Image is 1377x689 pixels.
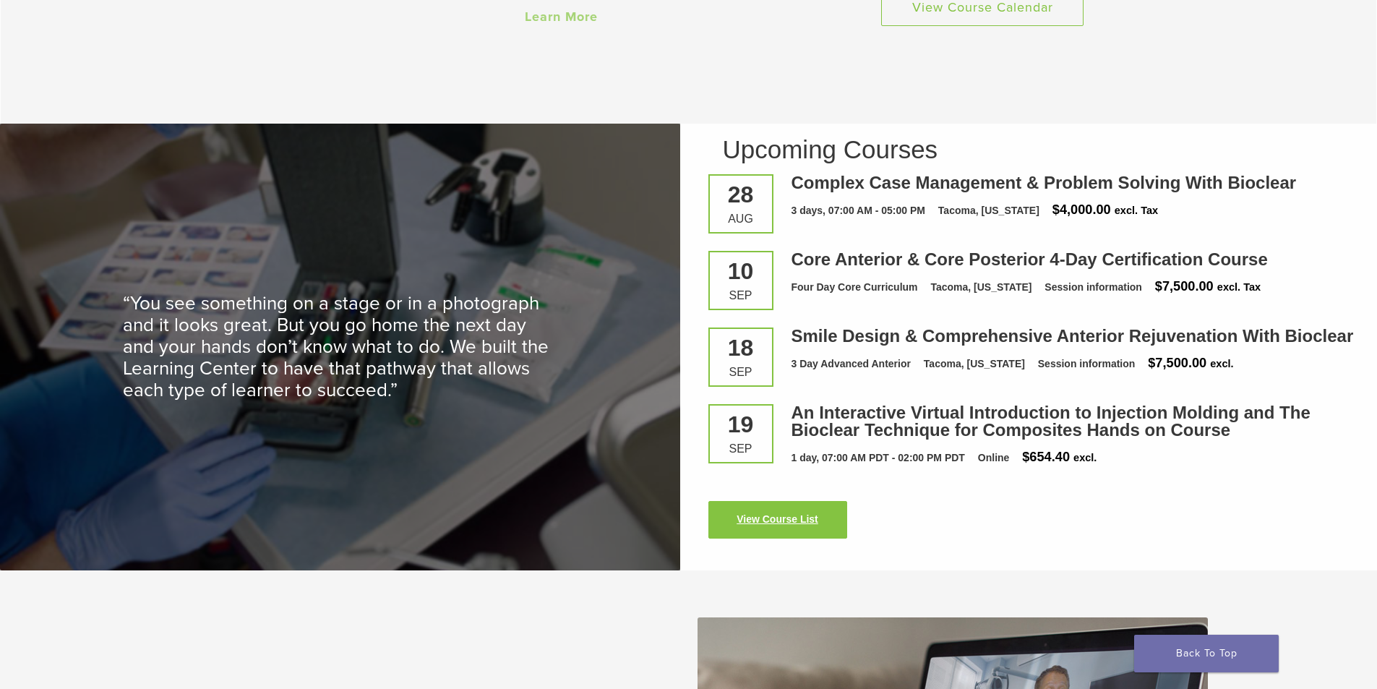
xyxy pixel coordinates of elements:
[721,443,761,455] div: Sep
[792,326,1354,346] a: Smile Design & Comprehensive Anterior Rejuvenation With Bioclear
[792,356,911,372] div: 3 Day Advanced Anterior
[792,249,1268,269] a: Core Anterior & Core Posterior 4-Day Certification Course
[938,203,1039,218] div: Tacoma, [US_STATE]
[792,450,965,466] div: 1 day, 07:00 AM PDT - 02:00 PM PDT
[792,403,1310,440] a: An Interactive Virtual Introduction to Injection Molding and The Bioclear Technique for Composite...
[721,367,761,378] div: Sep
[1210,358,1233,369] span: excl.
[1115,205,1158,216] span: excl. Tax
[721,290,761,301] div: Sep
[1148,356,1206,370] span: $7,500.00
[721,336,761,359] div: 18
[525,9,598,25] a: Learn More
[1022,450,1070,464] span: $654.40
[1134,635,1279,672] a: Back To Top
[721,213,761,225] div: Aug
[123,293,557,401] p: “You see something on a stage or in a photograph and it looks great. But you go home the next day...
[924,356,1025,372] div: Tacoma, [US_STATE]
[723,137,1352,162] h2: Upcoming Courses
[930,280,1031,295] div: Tacoma, [US_STATE]
[721,413,761,436] div: 19
[721,260,761,283] div: 10
[792,203,925,218] div: 3 days, 07:00 AM - 05:00 PM
[1217,281,1261,293] span: excl. Tax
[978,450,1010,466] div: Online
[792,173,1297,192] a: Complex Case Management & Problem Solving With Bioclear
[1044,280,1142,295] div: Session information
[721,183,761,206] div: 28
[1155,279,1214,294] span: $7,500.00
[792,280,918,295] div: Four Day Core Curriculum
[1052,202,1111,217] span: $4,000.00
[708,501,847,539] a: View Course List
[1038,356,1136,372] div: Session information
[1073,452,1097,463] span: excl.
